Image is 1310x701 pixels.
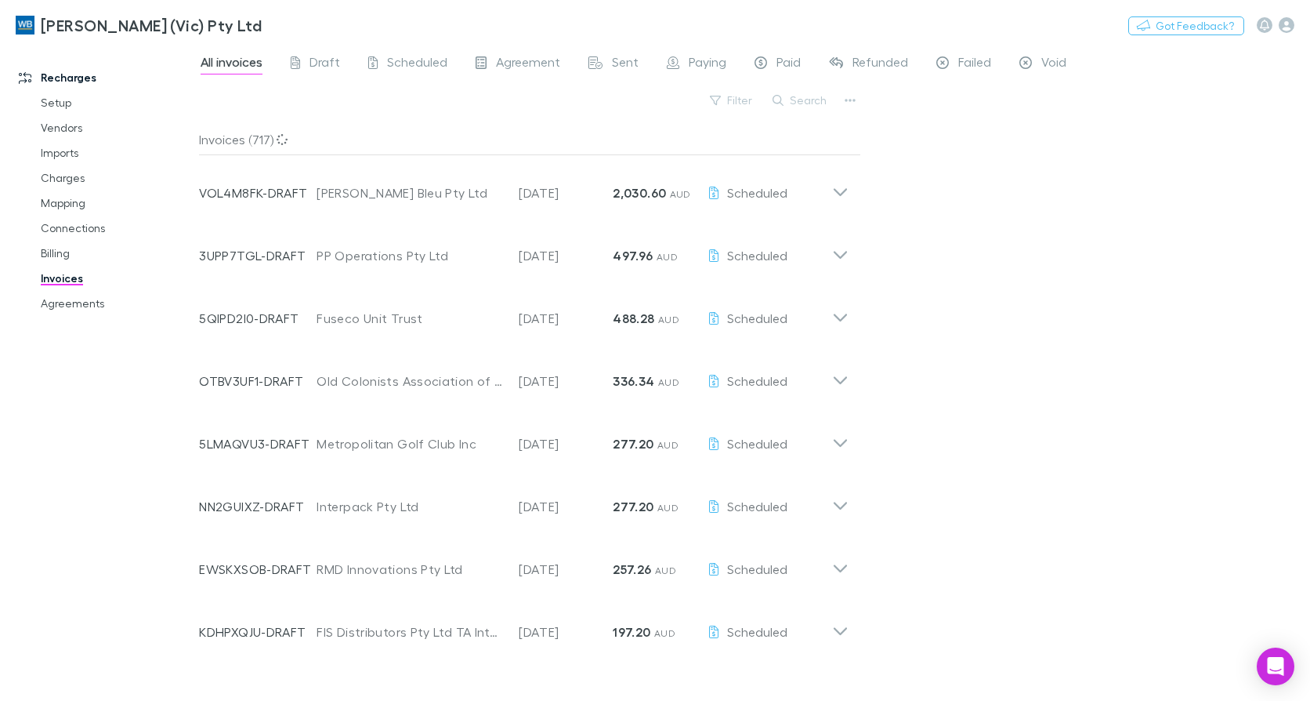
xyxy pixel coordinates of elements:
div: FIS Distributors Pty Ltd TA IntaFloors [GEOGRAPHIC_DATA] ([GEOGRAPHIC_DATA]) [317,623,503,641]
span: AUD [654,627,675,639]
strong: 488.28 [613,311,654,326]
div: 5QIPD2I0-DRAFTFuseco Unit Trust[DATE]488.28 AUDScheduled [186,281,861,343]
strong: 277.20 [613,499,653,514]
strong: 497.96 [613,248,653,263]
span: Scheduled [727,499,787,514]
img: William Buck (Vic) Pty Ltd's Logo [16,16,34,35]
span: Scheduled [387,54,447,74]
span: Void [1041,54,1066,74]
p: KDHPXQJU-DRAFT [199,623,317,641]
a: Mapping [25,191,208,216]
span: Paid [776,54,801,74]
a: Billing [25,241,208,266]
span: Scheduled [727,373,787,388]
div: RMD Innovations Pty Ltd [317,560,503,579]
strong: 257.26 [613,561,651,577]
p: [DATE] [519,497,613,516]
div: PP Operations Pty Ltd [317,246,503,265]
a: Imports [25,140,208,165]
p: [DATE] [519,372,613,390]
div: EWSKXSOB-DRAFTRMD Innovations Pty Ltd[DATE]257.26 AUDScheduled [186,532,861,594]
p: EWSKXSOB-DRAFT [199,560,317,579]
div: Fuseco Unit Trust [317,309,503,328]
p: [DATE] [519,623,613,641]
span: Scheduled [727,624,787,639]
p: NN2GUIXZ-DRAFT [199,497,317,516]
p: VOL4M8FK-DRAFT [199,183,317,202]
p: 5LMAQVU3-DRAFT [199,434,317,453]
span: AUD [658,314,679,325]
span: Scheduled [727,311,787,325]
div: NN2GUIXZ-DRAFTInterpack Pty Ltd[DATE]277.20 AUDScheduled [186,469,861,532]
span: Paying [689,54,726,74]
p: 3UPP7TGL-DRAFT [199,246,317,265]
h3: [PERSON_NAME] (Vic) Pty Ltd [41,16,262,35]
span: Draft [309,54,340,74]
a: Vendors [25,115,208,140]
div: 5LMAQVU3-DRAFTMetropolitan Golf Club Inc[DATE]277.20 AUDScheduled [186,406,861,469]
a: Invoices [25,266,208,291]
span: AUD [657,439,679,451]
p: [DATE] [519,560,613,579]
span: Sent [612,54,639,74]
span: AUD [657,251,678,263]
a: Connections [25,216,208,241]
span: Scheduled [727,248,787,263]
a: Charges [25,165,208,191]
span: Scheduled [727,561,787,576]
button: Got Feedback? [1128,16,1244,35]
button: Search [765,91,836,110]
span: AUD [657,502,679,514]
a: [PERSON_NAME] (Vic) Pty Ltd [6,6,271,44]
p: [DATE] [519,246,613,265]
span: Agreement [496,54,560,74]
strong: 2,030.60 [613,185,666,201]
p: 5QIPD2I0-DRAFT [199,309,317,328]
a: Agreements [25,291,208,316]
div: Open Intercom Messenger [1257,648,1294,685]
span: Failed [958,54,991,74]
span: Refunded [852,54,908,74]
p: [DATE] [519,309,613,328]
p: [DATE] [519,183,613,202]
div: Interpack Pty Ltd [317,497,503,516]
strong: 336.34 [613,373,654,389]
div: [PERSON_NAME] Bleu Pty Ltd [317,183,503,202]
strong: 197.20 [613,624,650,640]
div: Metropolitan Golf Club Inc [317,434,503,453]
strong: 277.20 [613,436,653,452]
p: OTBV3UF1-DRAFT [199,372,317,390]
div: 3UPP7TGL-DRAFTPP Operations Pty Ltd[DATE]497.96 AUDScheduled [186,218,861,281]
span: All invoices [201,54,262,74]
span: AUD [658,376,679,388]
span: Scheduled [727,436,787,451]
span: Scheduled [727,185,787,200]
a: Setup [25,90,208,115]
div: OTBV3UF1-DRAFTOld Colonists Association of Victoria (TA Abound Communities)[DATE]336.34 AUDScheduled [186,343,861,406]
button: Filter [702,91,762,110]
div: Old Colonists Association of Victoria (TA Abound Communities) [317,372,503,390]
div: VOL4M8FK-DRAFT[PERSON_NAME] Bleu Pty Ltd[DATE]2,030.60 AUDScheduled [186,155,861,218]
a: Recharges [3,65,208,90]
p: [DATE] [519,434,613,453]
span: AUD [670,188,691,200]
span: AUD [655,565,676,576]
div: KDHPXQJU-DRAFTFIS Distributors Pty Ltd TA IntaFloors [GEOGRAPHIC_DATA] ([GEOGRAPHIC_DATA])[DATE]1... [186,594,861,657]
